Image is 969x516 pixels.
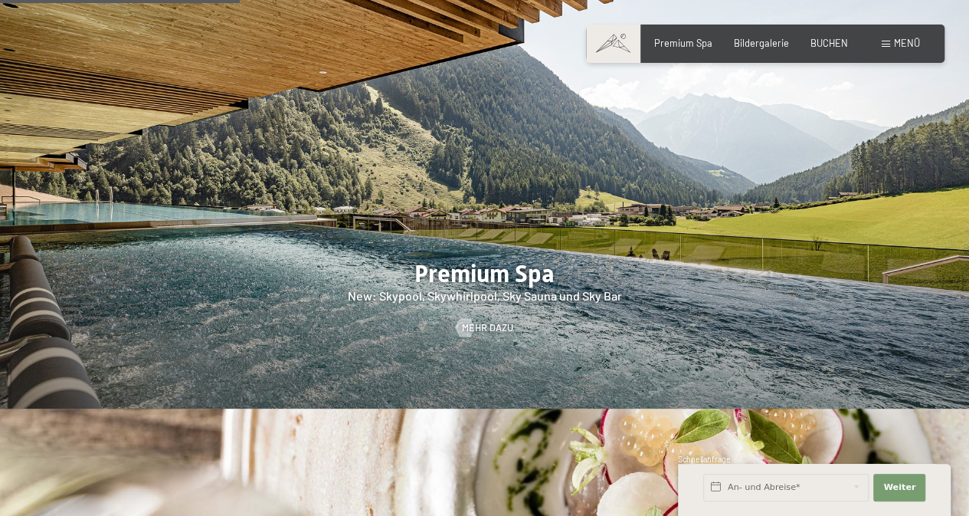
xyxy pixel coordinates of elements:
span: Weiter [883,481,915,494]
a: Mehr dazu [456,321,513,335]
a: Premium Spa [654,37,712,49]
a: BUCHEN [810,37,848,49]
button: Weiter [873,474,925,501]
span: Schnellanfrage [678,455,731,464]
span: Menü [894,37,920,49]
span: Mehr dazu [462,321,513,335]
a: Bildergalerie [734,37,789,49]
